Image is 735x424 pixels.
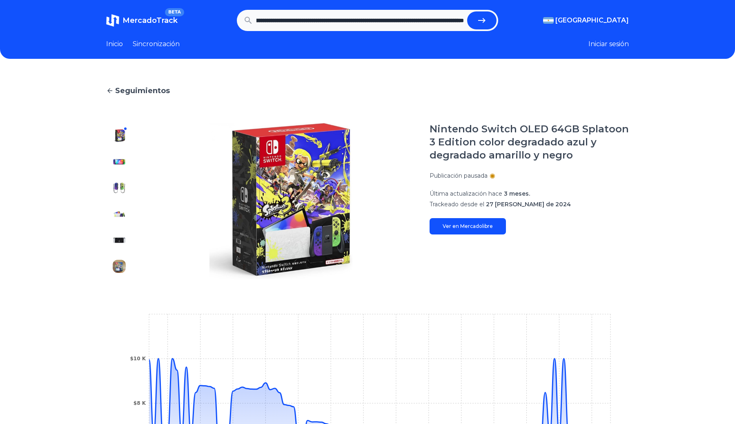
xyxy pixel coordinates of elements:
font: Publicación pausada [430,172,488,179]
font: [GEOGRAPHIC_DATA] [555,16,629,24]
a: Inicio [106,39,123,49]
font: 3 meses. [504,190,530,197]
img: Nintendo Switch OLED 64GB Splatoon 3 Edition color degradado azul y degradado amarillo y negro [113,260,126,273]
img: Nintendo Switch OLED 64GB Splatoon 3 Edition color degradado azul y degradado amarillo y negro [113,129,126,142]
font: Sincronización [133,40,180,48]
tspan: $8 K [134,400,146,406]
img: Nintendo Switch OLED 64GB Splatoon 3 Edition color degradado azul y degradado amarillo y negro [113,234,126,247]
a: Ver en Mercadolibre [430,218,506,234]
img: Nintendo Switch OLED 64GB Splatoon 3 Edition color degradado azul y degradado amarillo y negro [113,155,126,168]
font: Última actualización hace [430,190,502,197]
img: Nintendo Switch OLED 64GB Splatoon 3 Edition color degradado azul y degradado amarillo y negro [113,208,126,221]
font: Inicio [106,40,123,48]
font: Seguimientos [115,86,170,95]
font: Nintendo Switch OLED 64GB Splatoon 3 Edition color degradado azul y degradado amarillo y negro [430,123,629,161]
font: Trackeado desde el [430,201,484,208]
font: BETA [168,9,181,15]
font: Iniciar sesión [588,40,629,48]
img: MercadoTrack [106,14,119,27]
button: [GEOGRAPHIC_DATA] [543,16,629,25]
tspan: $10 K [130,356,146,362]
img: Nintendo Switch OLED 64GB Splatoon 3 Edition color degradado azul y degradado amarillo y negro [113,181,126,194]
img: Argentina [543,17,554,24]
font: Ver en Mercadolibre [443,223,493,229]
a: MercadoTrackBETA [106,14,178,27]
img: Nintendo Switch OLED 64GB Splatoon 3 Edition color degradado azul y degradado amarillo y negro [149,123,413,279]
a: Sincronización [133,39,180,49]
a: Seguimientos [106,85,629,96]
button: Iniciar sesión [588,39,629,49]
font: 27 [PERSON_NAME] de 2024 [486,201,571,208]
font: MercadoTrack [122,16,178,25]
